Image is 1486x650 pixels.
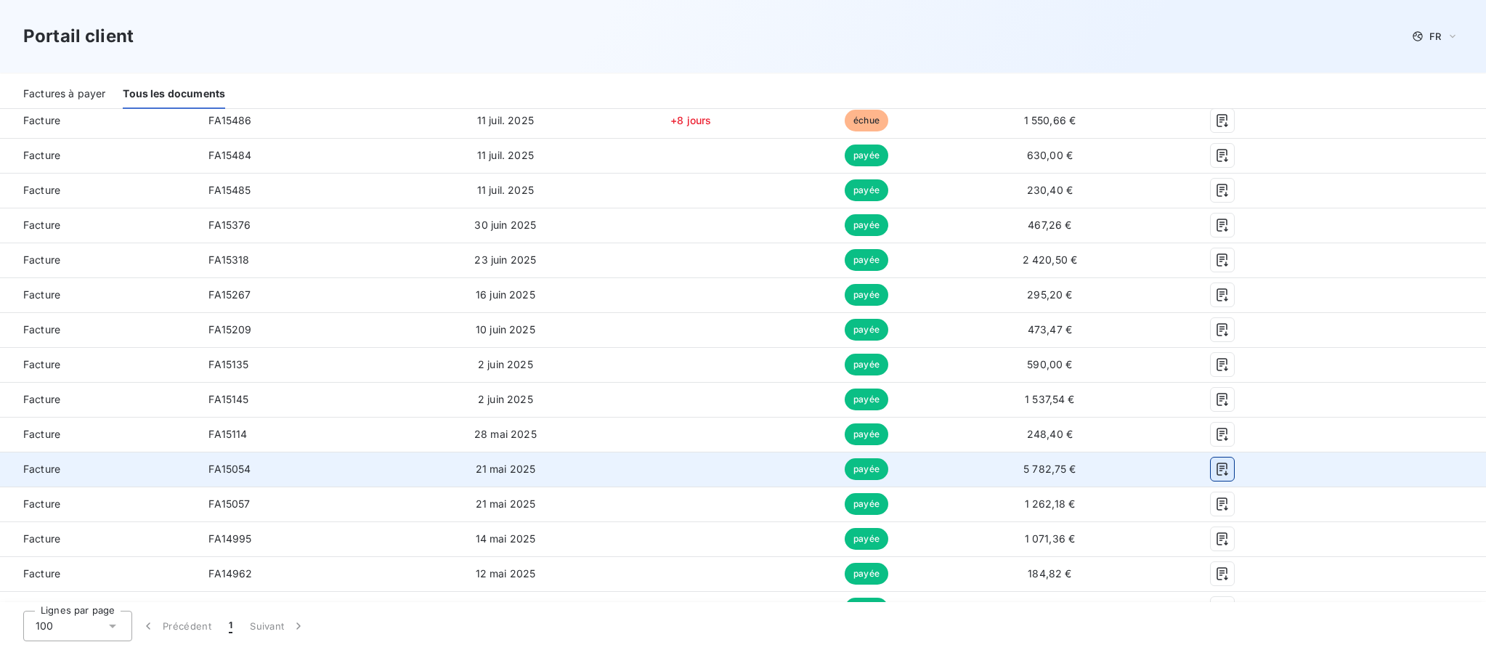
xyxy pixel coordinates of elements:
span: payée [845,249,888,271]
span: 30 juin 2025 [474,219,536,231]
span: FA15486 [208,114,251,126]
span: 590,00 € [1027,358,1072,370]
span: payée [845,179,888,201]
span: 1 550,66 € [1024,114,1076,126]
span: Facture [12,566,185,581]
span: FA14962 [208,567,252,580]
span: 1 071,36 € [1025,532,1076,545]
span: payée [845,563,888,585]
span: FA15267 [208,288,251,301]
span: FA15135 [208,358,248,370]
span: Facture [12,497,185,511]
span: 230,40 € [1027,184,1073,196]
span: 21 mai 2025 [476,497,536,510]
span: Facture [12,148,185,163]
span: Facture [12,392,185,407]
span: Facture [12,427,185,442]
span: FA15054 [208,463,251,475]
span: 14 mai 2025 [476,532,536,545]
span: payée [845,598,888,619]
span: payée [845,145,888,166]
span: payée [845,458,888,480]
h3: Portail client [23,23,134,49]
span: 473,47 € [1028,323,1072,336]
span: Facture [12,288,185,302]
span: FR [1429,31,1441,42]
span: payée [845,389,888,410]
span: 630,00 € [1027,149,1073,161]
span: FA15318 [208,253,249,266]
span: payée [845,354,888,375]
span: payée [845,214,888,236]
span: FA15485 [208,184,251,196]
span: +8 jours [670,114,711,126]
span: 28 mai 2025 [474,428,537,440]
span: payée [845,319,888,341]
span: payée [845,528,888,550]
span: payée [845,423,888,445]
span: 11 juil. 2025 [477,114,534,126]
span: 2 juin 2025 [478,393,533,405]
span: 1 537,54 € [1025,393,1075,405]
span: 248,40 € [1027,428,1073,440]
span: FA15145 [208,393,248,405]
span: 467,26 € [1028,219,1071,231]
span: 21 mai 2025 [476,463,536,475]
span: échue [845,110,888,131]
span: 1 262,18 € [1025,497,1076,510]
span: 2 420,50 € [1023,253,1078,266]
span: FA15209 [208,323,251,336]
span: Facture [12,113,185,128]
div: Factures à payer [23,78,105,109]
span: Facture [12,183,185,198]
span: FA14995 [208,532,251,545]
span: 100 [36,619,53,633]
span: 2 juin 2025 [478,358,533,370]
span: 11 juil. 2025 [477,184,534,196]
span: 295,20 € [1027,288,1072,301]
span: 11 juil. 2025 [477,149,534,161]
span: 184,82 € [1028,567,1071,580]
button: Suivant [241,611,314,641]
span: Facture [12,253,185,267]
span: Facture [12,218,185,232]
span: Facture [12,462,185,476]
span: Facture [12,322,185,337]
span: FA15376 [208,219,251,231]
button: 1 [220,611,241,641]
span: Facture [12,532,185,546]
span: FA15114 [208,428,247,440]
span: 1 [229,619,232,633]
span: 12 mai 2025 [476,567,536,580]
button: Précédent [132,611,220,641]
span: FA15057 [208,497,250,510]
span: payée [845,284,888,306]
span: 10 juin 2025 [476,323,535,336]
span: FA15484 [208,149,251,161]
div: Tous les documents [123,78,225,109]
span: 16 juin 2025 [476,288,535,301]
span: 5 782,75 € [1023,463,1076,475]
span: payée [845,493,888,515]
span: Facture [12,357,185,372]
span: 23 juin 2025 [474,253,536,266]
